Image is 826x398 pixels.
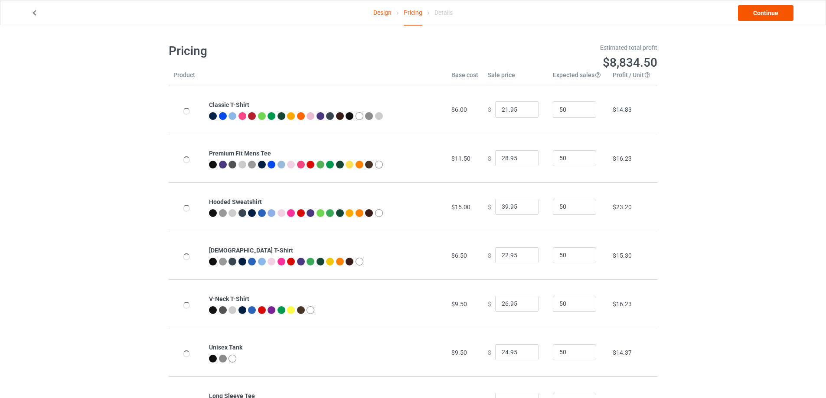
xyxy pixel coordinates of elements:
[738,5,793,21] a: Continue
[451,106,467,113] span: $6.00
[613,155,632,162] span: $16.23
[434,0,453,25] div: Details
[447,71,483,85] th: Base cost
[613,252,632,259] span: $15.30
[488,300,491,307] span: $
[488,106,491,113] span: $
[451,204,470,210] span: $15.00
[488,252,491,259] span: $
[488,155,491,162] span: $
[488,349,491,356] span: $
[613,204,632,210] span: $23.20
[451,349,467,356] span: $9.50
[219,355,227,362] img: heather_texture.png
[209,344,242,351] b: Unisex Tank
[548,71,608,85] th: Expected sales
[488,203,491,210] span: $
[483,71,548,85] th: Sale price
[603,55,657,70] span: $8,834.50
[169,71,204,85] th: Product
[365,112,373,120] img: heather_texture.png
[613,106,632,113] span: $14.83
[169,43,407,59] h1: Pricing
[248,161,256,168] img: heather_texture.png
[209,198,262,205] b: Hooded Sweatshirt
[209,101,249,108] b: Classic T-Shirt
[608,71,657,85] th: Profit / Unit
[209,150,271,157] b: Premium Fit Mens Tee
[209,247,293,254] b: [DEMOGRAPHIC_DATA] T-Shirt
[451,301,467,307] span: $9.50
[404,0,422,26] div: Pricing
[373,0,392,25] a: Design
[613,301,632,307] span: $16.23
[419,43,658,52] div: Estimated total profit
[209,295,249,302] b: V-Neck T-Shirt
[613,349,632,356] span: $14.37
[451,155,470,162] span: $11.50
[451,252,467,259] span: $6.50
